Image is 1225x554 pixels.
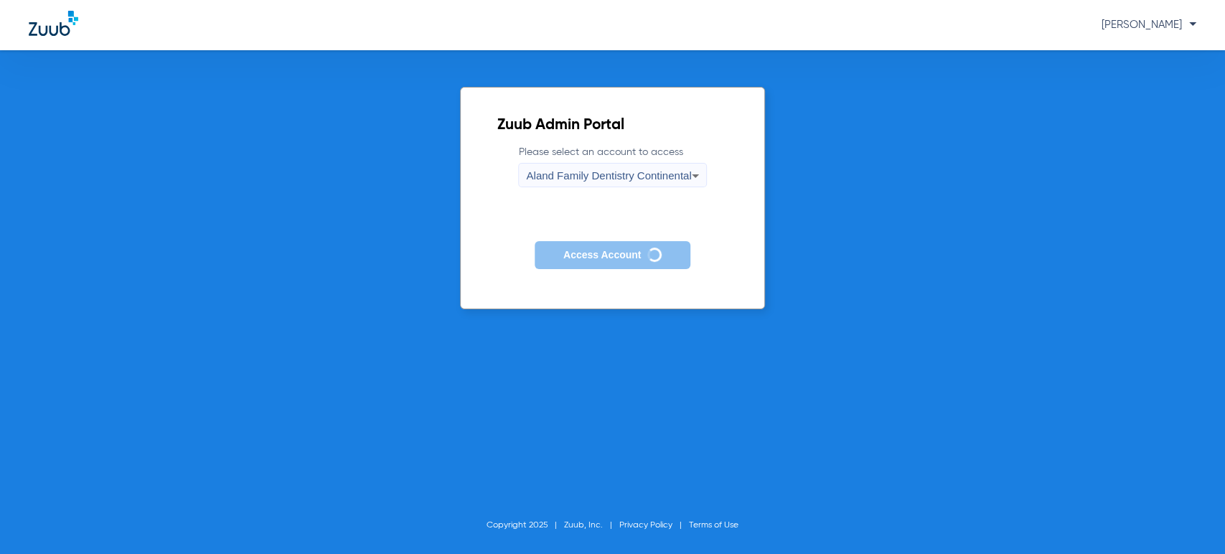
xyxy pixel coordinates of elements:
[689,521,738,530] a: Terms of Use
[535,241,690,269] button: Access Account
[526,169,691,182] span: Aland Family Dentistry Continental
[619,521,672,530] a: Privacy Policy
[29,11,78,36] img: Zuub Logo
[487,518,564,532] li: Copyright 2025
[1102,19,1196,30] span: [PERSON_NAME]
[563,249,641,260] span: Access Account
[518,145,706,187] label: Please select an account to access
[564,518,619,532] li: Zuub, Inc.
[497,118,728,133] h2: Zuub Admin Portal
[1153,485,1225,554] iframe: Chat Widget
